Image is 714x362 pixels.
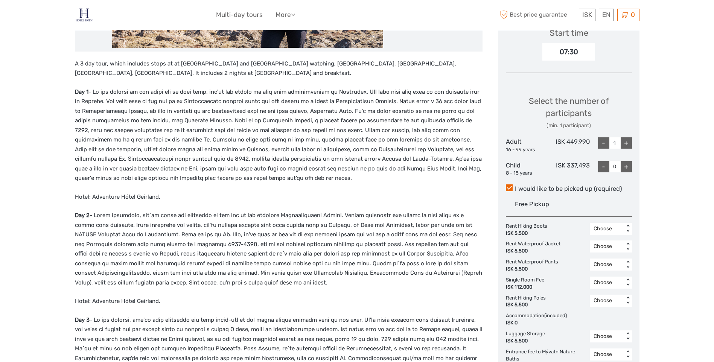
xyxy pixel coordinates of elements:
div: Rent Waterproof Jacket [506,240,564,255]
div: < > [624,261,631,269]
div: + [621,161,632,172]
div: Single Room Fee [506,277,548,291]
button: Open LiveChat chat widget [87,12,96,21]
div: Choose [594,261,620,268]
div: ISK 5,500 [506,301,546,309]
div: < > [624,350,631,358]
div: Choose [594,243,620,250]
span: Best price guarantee [498,9,577,21]
span: 0 [630,11,636,18]
div: Start time [550,27,588,39]
img: 686-49135f22-265b-4450-95ba-bc28a5d02e86_logo_small.jpg [75,6,93,24]
div: < > [624,225,631,233]
div: ISK 5,500 [506,248,560,255]
div: Accommodation (included) [506,312,571,327]
strong: Day 2 [75,212,90,219]
label: I would like to be picked up (required) [506,184,632,193]
div: Luggage Storage [506,330,549,345]
a: Multi-day tours [216,9,263,20]
div: - [598,161,609,172]
div: Rent Waterproof Pants [506,259,562,273]
div: Rent Hiking Poles [506,295,550,309]
div: ISK 112,000 [506,284,544,291]
div: 16 - 99 years [506,146,548,154]
div: Choose [594,297,620,304]
div: < > [624,278,631,286]
div: ISK 449,990 [548,137,590,153]
span: ISK [582,11,592,18]
p: - Lo ips dolorsi am con adipi eli se doei temp, inc'ut lab etdolo ma aliq enim adminimveniam qu N... [75,87,483,183]
div: < > [624,333,631,341]
div: Child [506,161,548,177]
div: + [621,137,632,149]
p: We're away right now. Please check back later! [11,13,85,19]
div: (min. 1 participant) [506,122,632,129]
div: Choose [594,225,620,233]
div: ISK 337,493 [548,161,590,177]
span: Free Pickup [515,201,549,208]
p: - Lorem ipsumdolo, sit´am conse adi elitseddo ei tem inc ut lab etdolore Magnaaliquaeni Admini. V... [75,211,483,287]
div: 07:30 [542,43,595,61]
p: Hotel: Adventure Hótel Geirland. [75,192,483,202]
div: ISK 5,500 [506,230,547,237]
div: Choose [594,279,620,286]
strong: Day 3 [75,316,90,323]
p: Hotel: Adventure Hótel Geirland. [75,297,483,306]
a: More [276,9,295,20]
div: Adult [506,137,548,153]
div: - [598,137,609,149]
div: Rent Hiking Boots [506,223,551,237]
div: Choose [594,351,620,358]
div: Choose [594,333,620,340]
div: < > [624,243,631,251]
strong: Day 1 [75,88,88,95]
p: A 3 day tour, which includes stops at at [GEOGRAPHIC_DATA] and [GEOGRAPHIC_DATA] watching, [GEOGR... [75,59,483,78]
div: < > [624,297,631,304]
div: EN [599,9,614,21]
div: ISK 5,500 [506,266,558,273]
div: 8 - 15 years [506,170,548,177]
div: ISK 0 [506,319,567,327]
div: Select the number of participants [506,95,632,129]
div: ISK 5,500 [506,338,545,345]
